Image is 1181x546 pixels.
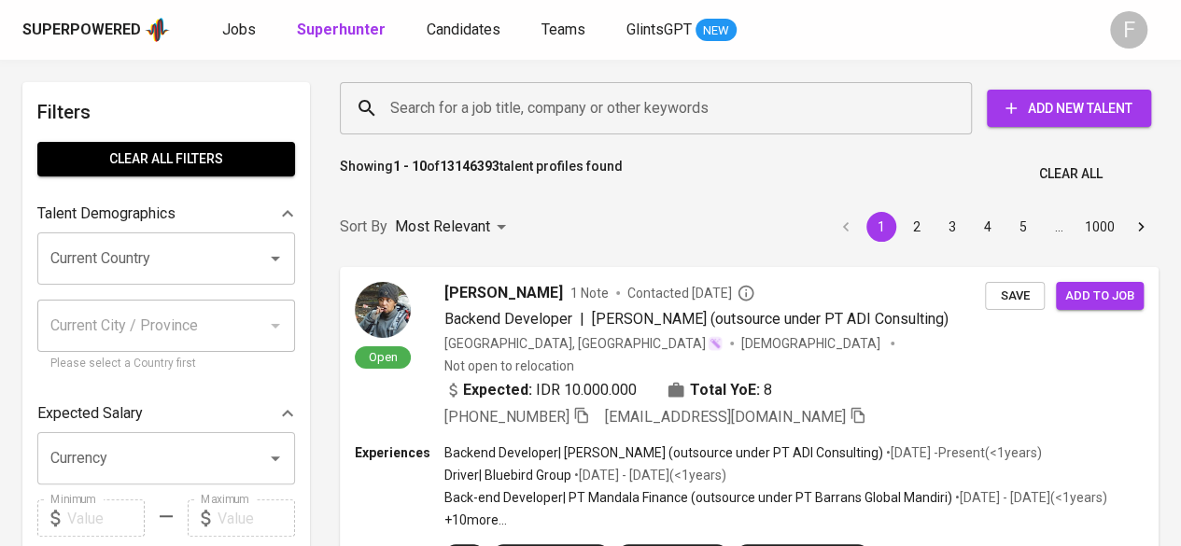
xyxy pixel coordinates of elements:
[444,408,569,426] span: [PHONE_NUMBER]
[541,21,585,38] span: Teams
[444,511,1107,529] p: +10 more ...
[355,282,411,338] img: 6c94052bd09810a41fb5660b9d6b21ce.jpg
[52,147,280,171] span: Clear All filters
[1056,282,1144,311] button: Add to job
[67,499,145,537] input: Value
[1126,212,1156,242] button: Go to next page
[937,212,967,242] button: Go to page 3
[340,216,387,238] p: Sort By
[626,21,692,38] span: GlintsGPT
[37,97,295,127] h6: Filters
[22,20,141,41] div: Superpowered
[571,466,726,484] p: • [DATE] - [DATE] ( <1 years )
[592,310,949,328] span: [PERSON_NAME] (outsource under PT ADI Consulting)
[222,21,256,38] span: Jobs
[605,408,846,426] span: [EMAIL_ADDRESS][DOMAIN_NAME]
[37,395,295,432] div: Expected Salary
[1065,286,1134,307] span: Add to job
[37,195,295,232] div: Talent Demographics
[1008,212,1038,242] button: Go to page 5
[994,286,1035,307] span: Save
[444,488,952,507] p: Back-end Developer | PT Mandala Finance (outsource under PT Barrans Global Mandiri)
[444,379,637,401] div: IDR 10.000.000
[444,282,563,304] span: [PERSON_NAME]
[440,159,499,174] b: 13146393
[37,203,176,225] p: Talent Demographics
[737,284,755,302] svg: By Batam recruiter
[626,19,737,42] a: GlintsGPT NEW
[444,357,574,375] p: Not open to relocation
[570,284,609,302] span: 1 Note
[393,159,427,174] b: 1 - 10
[902,212,932,242] button: Go to page 2
[883,443,1042,462] p: • [DATE] - Present ( <1 years )
[427,21,500,38] span: Candidates
[262,445,288,471] button: Open
[355,443,444,462] p: Experiences
[297,19,389,42] a: Superhunter
[1110,11,1147,49] div: F
[1032,157,1110,191] button: Clear All
[541,19,589,42] a: Teams
[262,245,288,272] button: Open
[741,334,883,353] span: [DEMOGRAPHIC_DATA]
[50,355,282,373] p: Please select a Country first
[361,349,405,365] span: Open
[764,379,772,401] span: 8
[828,212,1159,242] nav: pagination navigation
[37,402,143,425] p: Expected Salary
[218,499,295,537] input: Value
[444,466,571,484] p: Driver | Bluebird Group
[463,379,532,401] b: Expected:
[1002,97,1136,120] span: Add New Talent
[973,212,1003,242] button: Go to page 4
[395,216,490,238] p: Most Relevant
[444,310,572,328] span: Backend Developer
[395,210,513,245] div: Most Relevant
[708,336,723,351] img: magic_wand.svg
[1079,212,1120,242] button: Go to page 1000
[340,157,623,191] p: Showing of talent profiles found
[985,282,1045,311] button: Save
[1039,162,1103,186] span: Clear All
[22,16,170,44] a: Superpoweredapp logo
[1044,217,1074,236] div: …
[444,443,883,462] p: Backend Developer | [PERSON_NAME] (outsource under PT ADI Consulting)
[580,308,584,330] span: |
[444,334,723,353] div: [GEOGRAPHIC_DATA], [GEOGRAPHIC_DATA]
[222,19,260,42] a: Jobs
[696,21,737,40] span: NEW
[145,16,170,44] img: app logo
[987,90,1151,127] button: Add New Talent
[866,212,896,242] button: page 1
[952,488,1107,507] p: • [DATE] - [DATE] ( <1 years )
[427,19,504,42] a: Candidates
[37,142,295,176] button: Clear All filters
[627,284,755,302] span: Contacted [DATE]
[297,21,386,38] b: Superhunter
[690,379,760,401] b: Total YoE:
